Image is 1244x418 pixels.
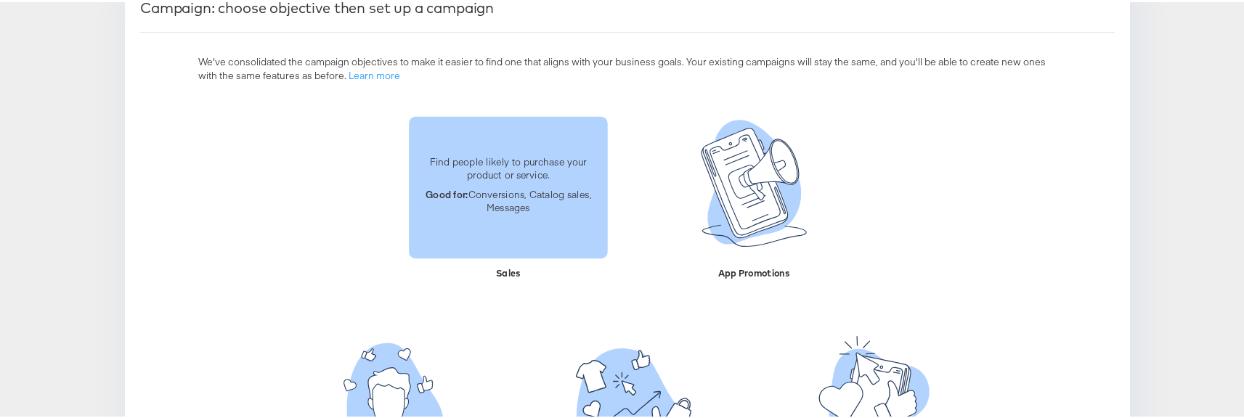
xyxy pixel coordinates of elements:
[398,262,619,278] div: Sales
[418,185,599,212] p: Conversions, Catalog sales, Messages
[426,185,468,198] strong: Good for:
[643,262,864,278] div: App Promotions
[418,152,599,179] p: Find people likely to purchase your product or service.
[349,67,400,81] a: Learn more
[198,41,1057,80] div: We've consolidated the campaign objectives to make it easier to find one that aligns with your bu...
